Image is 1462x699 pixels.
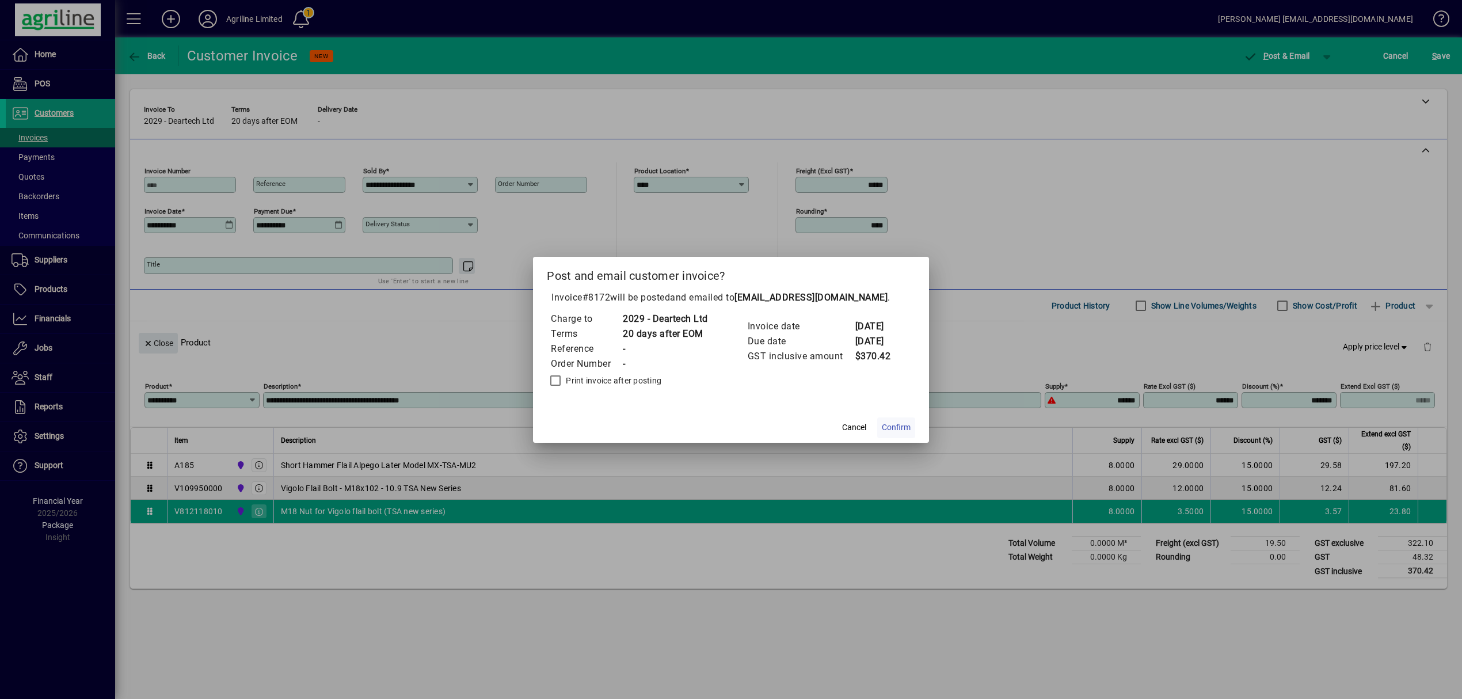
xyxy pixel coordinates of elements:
[842,421,866,434] span: Cancel
[747,334,855,349] td: Due date
[747,349,855,364] td: GST inclusive amount
[533,257,929,290] h2: Post and email customer invoice?
[622,356,708,371] td: -
[582,292,611,303] span: #8172
[670,292,888,303] span: and emailed to
[564,375,661,386] label: Print invoice after posting
[550,326,622,341] td: Terms
[747,319,855,334] td: Invoice date
[855,319,901,334] td: [DATE]
[622,341,708,356] td: -
[836,417,873,438] button: Cancel
[855,349,901,364] td: $370.42
[734,292,888,303] b: [EMAIL_ADDRESS][DOMAIN_NAME]
[622,326,708,341] td: 20 days after EOM
[550,341,622,356] td: Reference
[877,417,915,438] button: Confirm
[622,311,708,326] td: 2029 - Deartech Ltd
[550,356,622,371] td: Order Number
[882,421,911,434] span: Confirm
[547,291,915,305] p: Invoice will be posted .
[855,334,901,349] td: [DATE]
[550,311,622,326] td: Charge to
